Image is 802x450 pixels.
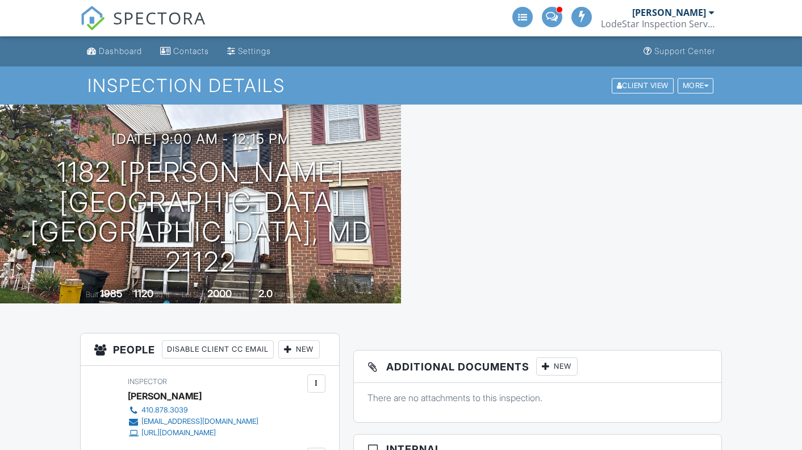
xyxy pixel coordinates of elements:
[86,290,98,299] span: Built
[87,76,715,95] h1: Inspection Details
[128,416,258,427] a: [EMAIL_ADDRESS][DOMAIN_NAME]
[155,290,171,299] span: sq. ft.
[141,406,188,415] div: 410.878.3039
[111,131,290,147] h3: [DATE] 9:00 am - 12:15 pm
[141,417,258,426] div: [EMAIL_ADDRESS][DOMAIN_NAME]
[601,18,715,30] div: LodeStar Inspection Services
[128,405,258,416] a: 410.878.3039
[80,15,206,39] a: SPECTORA
[207,287,232,299] div: 2000
[611,81,676,89] a: Client View
[81,334,339,366] h3: People
[258,287,273,299] div: 2.0
[536,357,578,376] div: New
[80,6,105,31] img: The Best Home Inspection Software - Spectora
[18,157,383,277] h1: 1182 [PERSON_NAME] [GEOGRAPHIC_DATA] [GEOGRAPHIC_DATA], MD 21122
[141,428,216,438] div: [URL][DOMAIN_NAME]
[223,41,275,62] a: Settings
[354,351,721,383] h3: Additional Documents
[639,41,720,62] a: Support Center
[128,427,258,439] a: [URL][DOMAIN_NAME]
[133,287,153,299] div: 1120
[233,290,248,299] span: sq.ft.
[162,340,274,359] div: Disable Client CC Email
[113,6,206,30] span: SPECTORA
[632,7,706,18] div: [PERSON_NAME]
[173,46,209,56] div: Contacts
[238,46,271,56] div: Settings
[128,377,167,386] span: Inspector
[99,46,142,56] div: Dashboard
[128,388,202,405] div: [PERSON_NAME]
[274,290,307,299] span: bathrooms
[678,78,714,93] div: More
[367,391,708,404] p: There are no attachments to this inspection.
[100,287,123,299] div: 1985
[654,46,715,56] div: Support Center
[612,78,674,93] div: Client View
[278,340,320,359] div: New
[82,41,147,62] a: Dashboard
[156,41,214,62] a: Contacts
[182,290,206,299] span: Lot Size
